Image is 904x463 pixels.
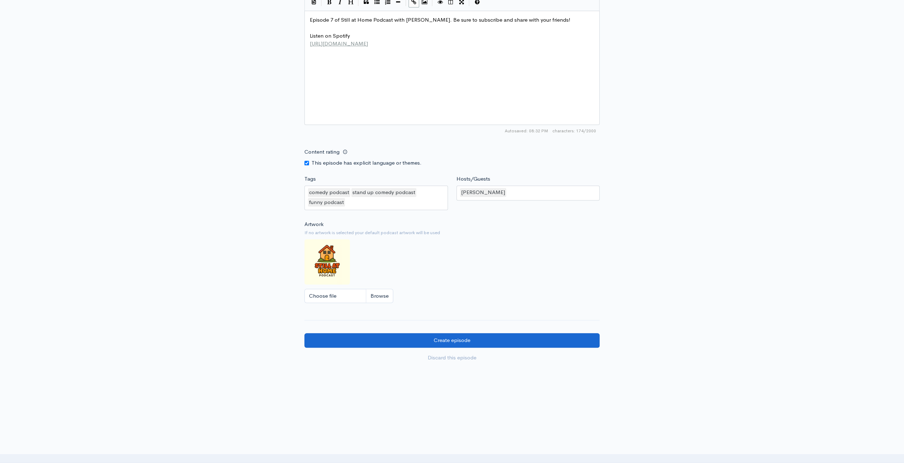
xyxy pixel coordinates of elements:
div: comedy podcast [308,188,350,197]
span: Autosaved: 08:32 PM [505,128,548,134]
span: 174/2000 [552,128,596,134]
label: Artwork [304,220,324,228]
label: Tags [304,175,316,183]
span: [URL][DOMAIN_NAME] [310,40,368,47]
span: Episode 7 of Still at Home Podcast with [PERSON_NAME]. Be sure to subscribe and share with your f... [310,16,570,23]
div: funny podcast [308,198,345,207]
div: [PERSON_NAME] [460,188,506,197]
span: Listen on Spotify [310,32,350,39]
a: Discard this episode [304,351,600,365]
label: This episode has explicit language or themes. [312,159,422,167]
small: If no artwork is selected your default podcast artwork will be used [304,229,600,236]
input: Create episode [304,333,600,348]
label: Content rating [304,145,340,159]
div: stand up comedy podcast [351,188,416,197]
label: Hosts/Guests [456,175,490,183]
